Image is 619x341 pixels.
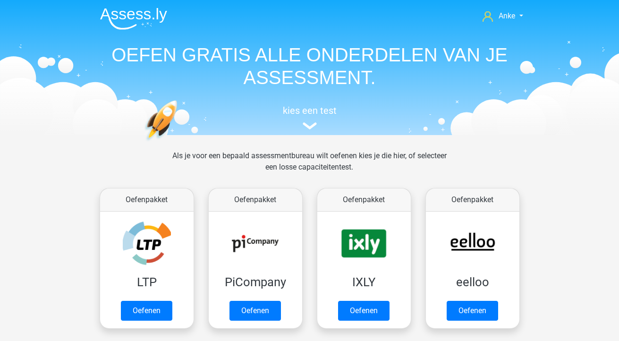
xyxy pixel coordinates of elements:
[499,11,515,20] span: Anke
[338,301,390,321] a: Oefenen
[100,8,167,30] img: Assessly
[121,301,172,321] a: Oefenen
[93,105,527,116] h5: kies een test
[479,10,526,22] a: Anke
[303,122,317,129] img: assessment
[93,43,527,89] h1: OEFEN GRATIS ALLE ONDERDELEN VAN JE ASSESSMENT.
[93,105,527,130] a: kies een test
[447,301,498,321] a: Oefenen
[229,301,281,321] a: Oefenen
[144,100,214,186] img: oefenen
[165,150,454,184] div: Als je voor een bepaald assessmentbureau wilt oefenen kies je die hier, of selecteer een losse ca...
